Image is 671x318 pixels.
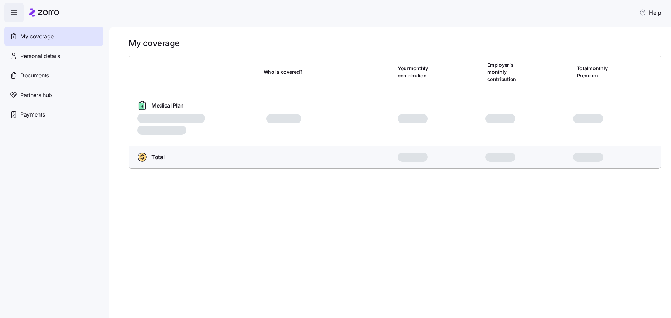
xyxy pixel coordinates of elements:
a: My coverage [4,27,103,46]
span: Medical Plan [151,101,184,110]
a: Partners hub [4,85,103,105]
span: Your monthly contribution [398,65,437,79]
a: Payments [4,105,103,124]
span: Employer's monthly contribution [487,61,526,83]
span: My coverage [20,32,53,41]
span: Total monthly Premium [577,65,616,79]
span: Personal details [20,52,60,60]
span: Documents [20,71,49,80]
button: Help [634,6,667,20]
span: Who is covered? [264,68,303,75]
span: Help [639,8,661,17]
h1: My coverage [129,38,180,49]
span: Payments [20,110,45,119]
a: Documents [4,66,103,85]
span: Partners hub [20,91,52,99]
span: Total [151,153,164,162]
a: Personal details [4,46,103,66]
